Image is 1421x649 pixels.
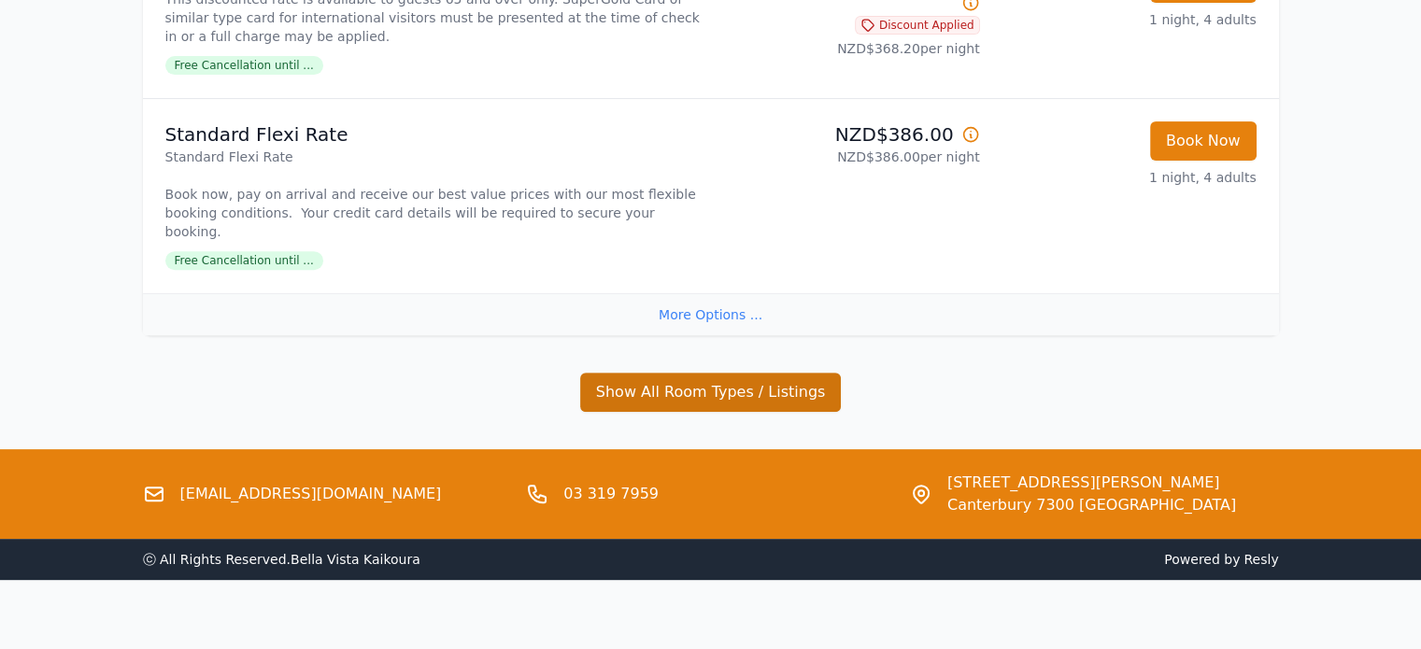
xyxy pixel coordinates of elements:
[1243,552,1278,567] a: Resly
[563,483,659,505] a: 03 319 7959
[143,552,420,567] span: ⓒ All Rights Reserved. Bella Vista Kaikoura
[165,121,703,148] p: Standard Flexi Rate
[995,10,1257,29] p: 1 night, 4 adults
[718,39,980,58] p: NZD$368.20 per night
[165,148,703,241] p: Standard Flexi Rate Book now, pay on arrival and receive our best value prices with our most flex...
[165,251,323,270] span: Free Cancellation until ...
[855,16,980,35] span: Discount Applied
[1150,121,1257,161] button: Book Now
[580,373,842,412] button: Show All Room Types / Listings
[995,168,1257,187] p: 1 night, 4 adults
[143,293,1279,335] div: More Options ...
[947,472,1236,494] span: [STREET_ADDRESS][PERSON_NAME]
[165,56,323,75] span: Free Cancellation until ...
[180,483,442,505] a: [EMAIL_ADDRESS][DOMAIN_NAME]
[718,121,980,148] p: NZD$386.00
[718,550,1279,569] span: Powered by
[947,494,1236,516] span: Canterbury 7300 [GEOGRAPHIC_DATA]
[718,148,980,166] p: NZD$386.00 per night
